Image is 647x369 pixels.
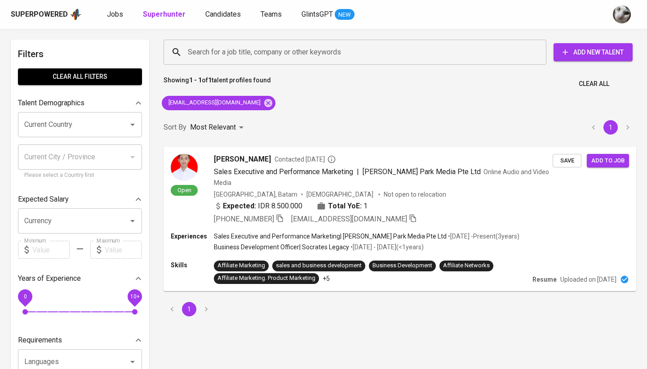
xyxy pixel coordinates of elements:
div: Affiliate Marketing. Product Marketing [217,274,315,283]
button: Open [126,215,139,227]
img: app logo [70,8,82,21]
p: Experiences [171,232,214,241]
span: Jobs [107,10,123,18]
p: • [DATE] - [DATE] ( <1 years ) [349,243,424,252]
div: [GEOGRAPHIC_DATA], Batam [214,190,297,199]
div: sales and business development [276,261,362,270]
div: Most Relevant [190,119,247,136]
p: Uploaded on [DATE] [560,275,616,284]
button: Save [553,154,581,168]
button: Clear All [575,76,613,92]
span: Save [557,156,577,166]
div: Superpowered [11,9,68,20]
div: IDR 8.500.000 [214,201,302,211]
p: Not open to relocation [384,190,446,199]
button: Open [126,118,139,131]
p: Business Development Officer | Socrates Legacy [214,243,349,252]
button: Add to job [587,154,629,168]
span: Online Audio and Video Media [214,168,549,186]
b: Total YoE: [328,201,362,211]
h6: Filters [18,47,142,61]
a: Superhunter [143,9,187,20]
a: GlintsGPT NEW [301,9,355,20]
span: [PERSON_NAME] [214,154,271,165]
button: Clear All filters [18,68,142,85]
div: Business Development [372,261,432,270]
p: Sales Executive and Performance Marketing | [PERSON_NAME] Park Media Pte Ltd [214,232,447,241]
span: GlintsGPT [301,10,333,18]
button: page 1 [603,120,618,135]
button: Add New Talent [554,43,633,61]
span: [EMAIL_ADDRESS][DOMAIN_NAME] [291,215,407,223]
span: Candidates [205,10,241,18]
span: Teams [261,10,282,18]
span: 0 [23,293,27,300]
span: Open [174,186,195,194]
span: Sales Executive and Performance Marketing [214,167,353,176]
img: tharisa.rizky@glints.com [613,5,631,23]
div: Years of Experience [18,270,142,288]
span: [DEMOGRAPHIC_DATA] [306,190,375,199]
svg: By Batam recruiter [327,155,336,164]
input: Value [105,241,142,259]
button: Open [126,355,139,368]
input: Value [32,241,70,259]
a: Candidates [205,9,243,20]
nav: pagination navigation [585,120,636,135]
div: Requirements [18,331,142,349]
a: Open[PERSON_NAME]Contacted [DATE]Sales Executive and Performance Marketing|[PERSON_NAME] Park Med... [164,147,636,291]
p: Most Relevant [190,122,236,133]
div: Affiliate Marketing [217,261,265,270]
b: Superhunter [143,10,186,18]
span: [PERSON_NAME] Park Media Pte Ltd [363,167,481,176]
a: Teams [261,9,284,20]
span: Clear All [579,78,609,90]
p: Skills [171,261,214,270]
p: Resume [532,275,557,284]
a: Superpoweredapp logo [11,8,82,21]
div: Talent Demographics [18,94,142,112]
p: Talent Demographics [18,98,84,108]
p: • [DATE] - Present ( 3 years ) [447,232,519,241]
div: [EMAIL_ADDRESS][DOMAIN_NAME] [162,96,275,110]
div: Expected Salary [18,190,142,208]
div: Affiliate Networks [443,261,490,270]
span: NEW [335,10,355,19]
span: 1 [363,201,368,211]
b: 1 - 1 [189,76,202,84]
img: e9a960590aa3d9226d2c26d5a62e2347.jpeg [171,154,198,181]
a: Jobs [107,9,125,20]
button: page 1 [182,302,196,316]
span: 10+ [130,293,139,300]
b: 1 [208,76,212,84]
p: Years of Experience [18,273,81,284]
span: | [357,166,359,177]
nav: pagination navigation [164,302,215,316]
span: Add to job [591,156,625,166]
span: [PHONE_NUMBER] [214,215,274,223]
span: Contacted [DATE] [275,155,336,164]
p: +5 [323,274,330,283]
p: Expected Salary [18,194,69,205]
span: [EMAIL_ADDRESS][DOMAIN_NAME] [162,99,266,107]
p: Requirements [18,335,62,346]
p: Please select a Country first [24,171,136,180]
b: Expected: [223,201,256,211]
span: Add New Talent [561,47,625,58]
span: Clear All filters [25,71,135,82]
p: Showing of talent profiles found [164,76,271,92]
p: Sort By [164,122,186,133]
